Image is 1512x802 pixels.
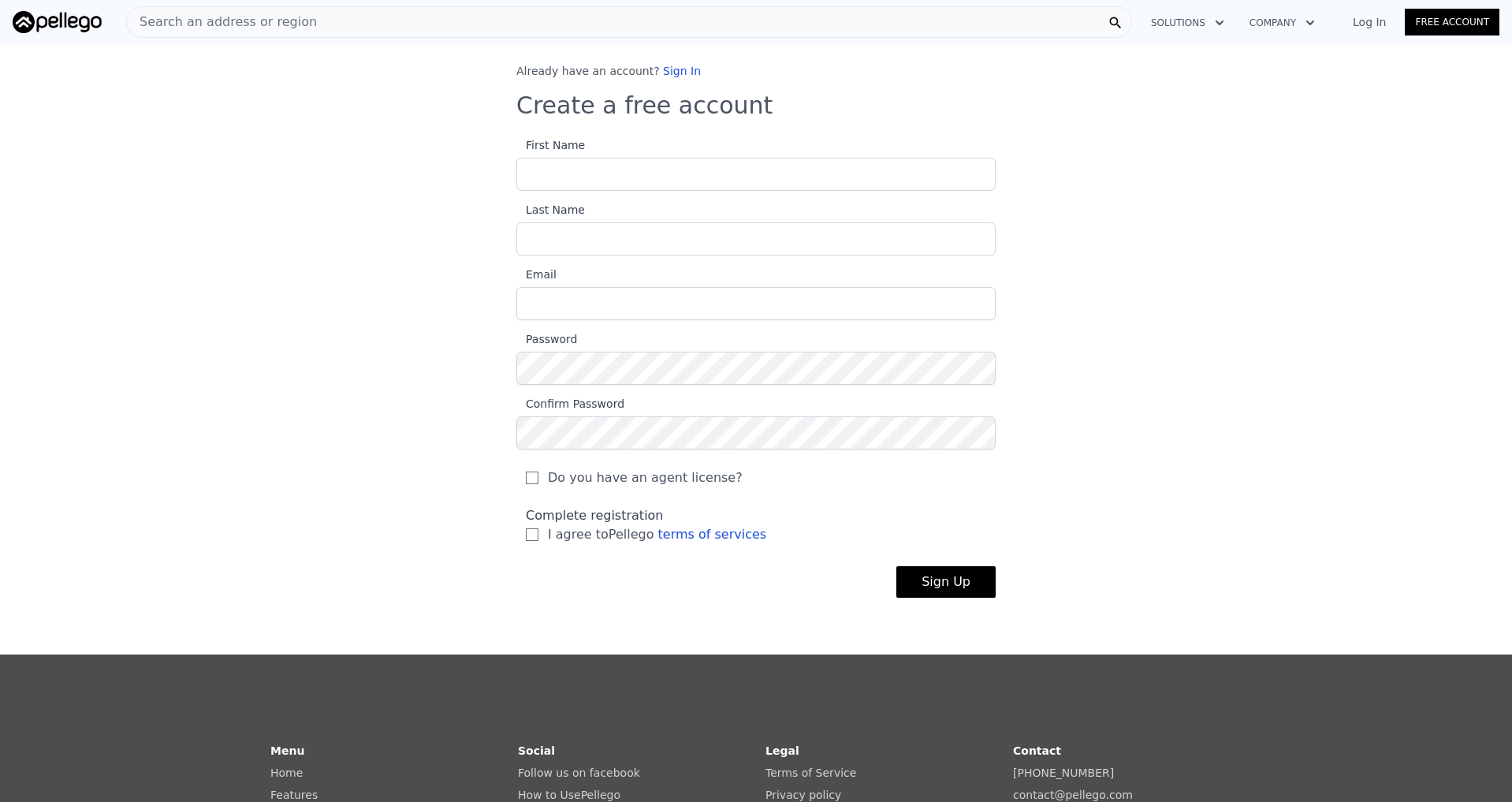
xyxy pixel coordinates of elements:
a: Features [270,789,318,801]
a: Log In [1334,14,1405,30]
span: Email [516,268,557,281]
div: Already have an account? [516,63,996,79]
a: Home [270,767,303,779]
input: First Name [516,158,996,191]
input: Password [516,352,996,385]
button: Solutions [1138,9,1237,37]
a: Sign In [663,65,701,77]
a: terms of services [658,527,767,542]
span: Last Name [516,203,585,216]
a: Follow us on facebook [518,767,640,779]
input: I agree toPellego terms of services [526,528,538,541]
span: Do you have an agent license? [548,468,743,487]
input: Last Name [516,222,996,256]
a: Free Account [1405,9,1499,35]
strong: Contact [1013,744,1061,757]
span: Complete registration [526,508,664,523]
button: Sign Up [896,566,996,598]
input: Email [516,287,996,320]
button: Company [1237,9,1328,37]
a: Privacy policy [765,789,841,801]
strong: Social [518,744,555,757]
span: Confirm Password [516,397,624,410]
a: How to UsePellego [518,789,620,801]
strong: Menu [270,744,304,757]
strong: Legal [765,744,799,757]
h3: Create a free account [516,91,996,120]
span: First Name [516,139,585,151]
input: Confirm Password [516,416,996,449]
a: Terms of Service [765,767,856,779]
a: contact@pellego.com [1013,789,1133,801]
input: Do you have an agent license? [526,472,538,484]
a: [PHONE_NUMBER] [1013,767,1114,779]
span: Password [516,333,577,345]
span: Search an address or region [127,13,317,32]
span: I agree to Pellego [548,525,766,544]
img: Pellego [13,11,102,33]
